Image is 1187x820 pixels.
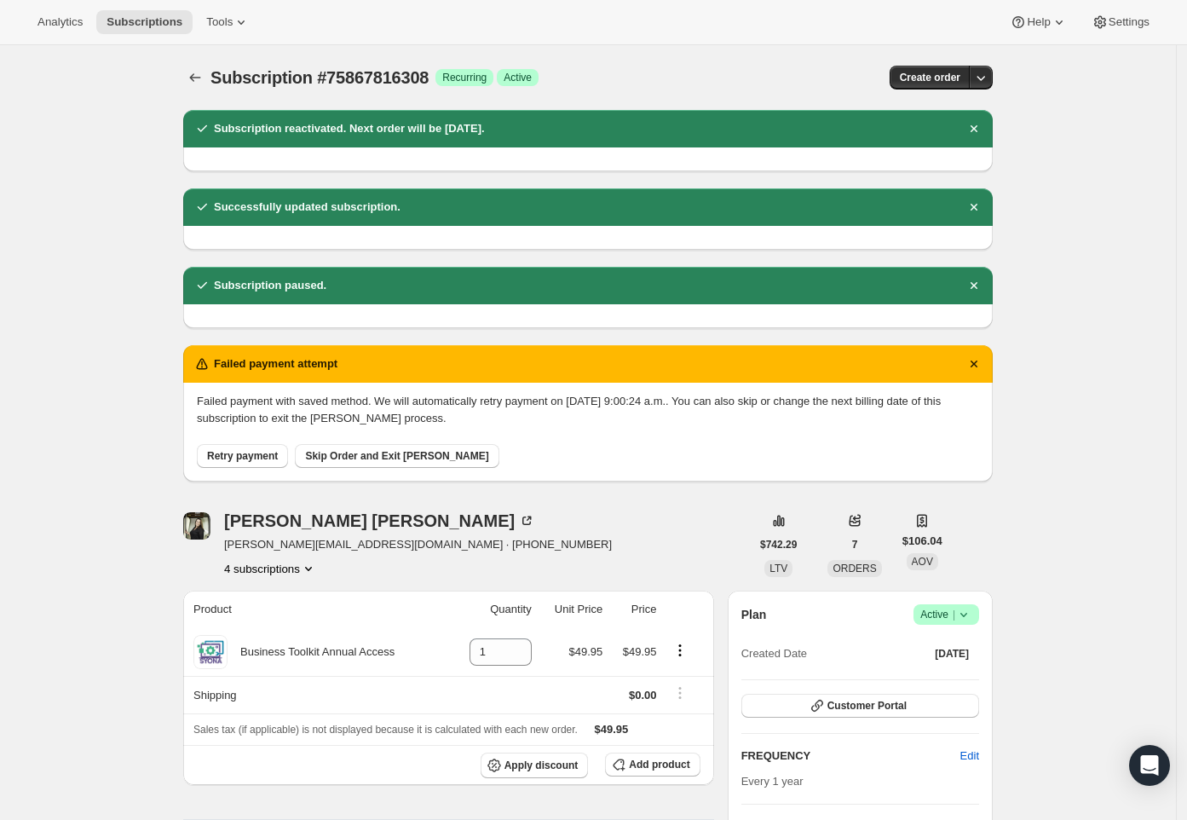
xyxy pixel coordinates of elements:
span: LTV [769,563,787,575]
span: Sales tax (if applicable) is not displayed because it is calculated with each new order. [193,724,578,736]
span: Help [1027,15,1050,29]
span: Tools [206,15,233,29]
span: Active [504,71,532,84]
span: Retry payment [207,449,278,463]
button: Dismiss notification [962,352,986,376]
span: $106.04 [902,533,942,550]
span: Edit [960,748,979,765]
button: Subscriptions [183,66,207,90]
button: Add product [605,753,700,777]
span: Created Date [741,645,807,662]
span: | [953,608,955,621]
span: ORDERS [833,563,876,575]
span: Subscription #75867816308 [210,68,429,87]
th: Quantity [448,591,537,628]
button: Help [1000,10,1077,34]
button: Product actions [224,560,317,577]
span: Skip Order and Exit [PERSON_NAME] [305,449,488,463]
th: Price [608,591,661,628]
button: Retry payment [197,444,288,468]
span: Active [920,606,972,623]
span: [DATE] [935,647,969,661]
button: 7 [842,533,868,557]
button: Edit [950,742,989,770]
span: Subscriptions [107,15,182,29]
th: Product [183,591,448,628]
button: Create order [890,66,971,90]
button: Shipping actions [666,684,694,702]
th: Shipping [183,676,448,713]
span: Heather Perkins [183,512,210,540]
button: Analytics [27,10,93,34]
h2: Subscription reactivated. Next order will be [DATE]. [214,120,485,137]
h2: Successfully updated subscription. [214,199,400,216]
div: Open Intercom Messenger [1129,745,1170,786]
div: Business Toolkit Annual Access [228,644,395,661]
button: Customer Portal [741,694,979,718]
span: $49.95 [595,723,629,736]
h2: FREQUENCY [741,748,960,765]
button: Settings [1081,10,1160,34]
button: Apply discount [481,753,589,778]
span: Add product [629,758,689,771]
button: Dismiss notification [962,117,986,141]
span: $49.95 [623,645,657,658]
span: AOV [912,556,933,568]
span: [PERSON_NAME][EMAIL_ADDRESS][DOMAIN_NAME] · [PHONE_NUMBER] [224,536,612,553]
span: Create order [900,71,960,84]
button: $742.29 [750,533,807,557]
span: Analytics [37,15,83,29]
span: Settings [1109,15,1150,29]
button: [DATE] [925,642,979,666]
button: Tools [196,10,260,34]
span: $0.00 [629,689,657,702]
button: Subscriptions [96,10,193,34]
button: Dismiss notification [962,195,986,219]
button: Skip Order and Exit [PERSON_NAME] [295,444,498,468]
button: Dismiss notification [962,274,986,297]
span: Apply discount [504,759,579,772]
div: [PERSON_NAME] [PERSON_NAME] [224,512,535,529]
button: Product actions [666,641,694,660]
span: Customer Portal [827,699,907,713]
h2: Failed payment attempt [214,355,337,372]
h2: Plan [741,606,767,623]
h2: Subscription paused. [214,277,326,294]
p: Failed payment with saved method. We will automatically retry payment on [DATE] 9:00:24 a.m.. You... [197,393,979,427]
span: $49.95 [568,645,602,658]
span: $742.29 [760,538,797,551]
img: product img [193,635,228,669]
span: Every 1 year [741,775,804,788]
span: Recurring [442,71,487,84]
th: Unit Price [537,591,608,628]
span: 7 [852,538,858,551]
